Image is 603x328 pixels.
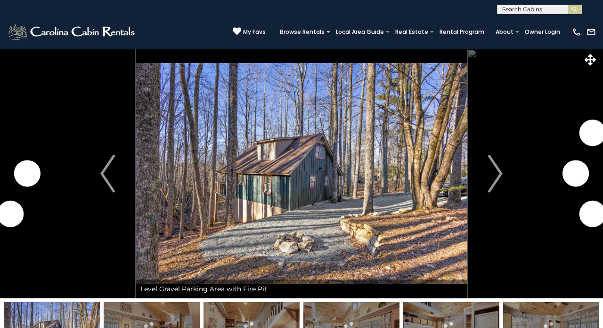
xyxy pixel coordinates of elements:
[572,27,581,37] img: phone-regular-white.png
[488,155,502,192] img: arrow
[491,25,518,39] a: About
[243,28,266,36] span: My Favs
[275,25,329,39] a: Browse Rentals
[100,155,114,192] img: arrow
[467,49,523,298] button: Next
[587,27,596,37] img: mail-regular-white.png
[391,25,433,39] a: Real Estate
[7,23,138,41] img: White-1-2.png
[233,27,266,37] a: My Favs
[80,49,136,298] button: Previous
[435,25,489,39] a: Rental Program
[136,280,467,298] div: Level Gravel Parking Area with Fire Pit
[331,25,389,39] a: Local Area Guide
[520,25,565,39] a: Owner Login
